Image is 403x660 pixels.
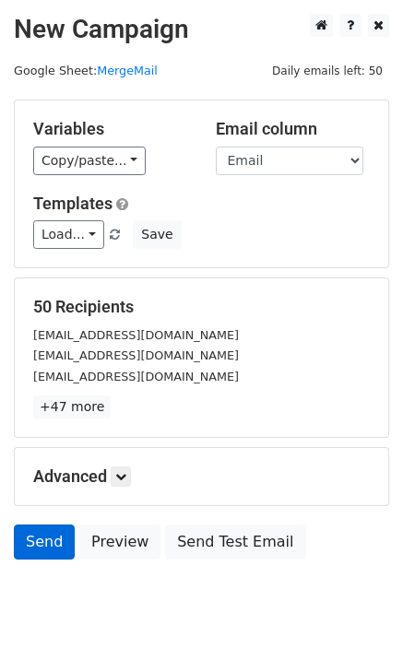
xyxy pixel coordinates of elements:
[216,119,371,139] h5: Email column
[311,572,403,660] iframe: Chat Widget
[14,524,75,560] a: Send
[33,220,104,249] a: Load...
[33,297,370,317] h5: 50 Recipients
[14,64,158,77] small: Google Sheet:
[97,64,158,77] a: MergeMail
[266,61,389,81] span: Daily emails left: 50
[33,395,111,418] a: +47 more
[14,14,389,45] h2: New Campaign
[33,370,239,383] small: [EMAIL_ADDRESS][DOMAIN_NAME]
[266,64,389,77] a: Daily emails left: 50
[33,119,188,139] h5: Variables
[33,466,370,487] h5: Advanced
[133,220,181,249] button: Save
[33,328,239,342] small: [EMAIL_ADDRESS][DOMAIN_NAME]
[33,147,146,175] a: Copy/paste...
[33,194,113,213] a: Templates
[79,524,160,560] a: Preview
[165,524,305,560] a: Send Test Email
[33,348,239,362] small: [EMAIL_ADDRESS][DOMAIN_NAME]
